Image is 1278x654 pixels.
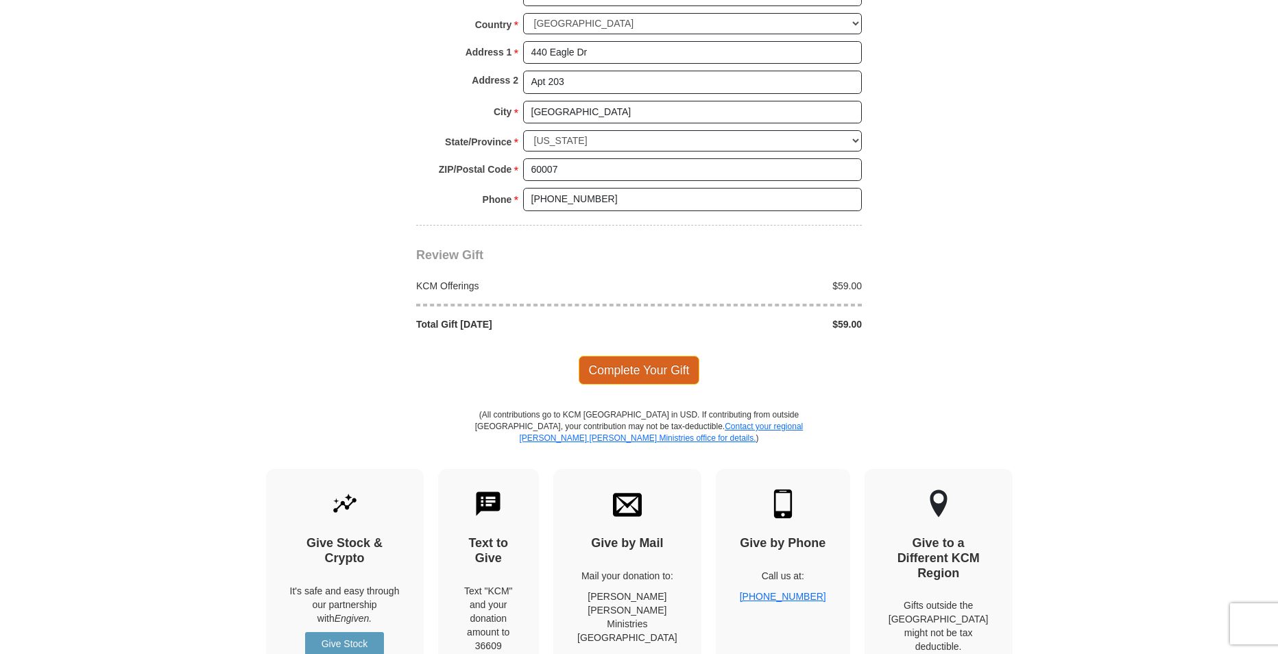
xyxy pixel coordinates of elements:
[740,569,826,583] p: Call us at:
[475,15,512,34] strong: Country
[483,190,512,209] strong: Phone
[769,489,797,518] img: mobile.svg
[416,248,483,262] span: Review Gift
[330,489,359,518] img: give-by-stock.svg
[472,71,518,90] strong: Address 2
[462,536,516,566] h4: Text to Give
[577,590,677,644] p: [PERSON_NAME] [PERSON_NAME] Ministries [GEOGRAPHIC_DATA]
[740,536,826,551] h4: Give by Phone
[474,409,804,469] p: (All contributions go to KCM [GEOGRAPHIC_DATA] in USD. If contributing from outside [GEOGRAPHIC_D...
[439,160,512,179] strong: ZIP/Postal Code
[740,591,826,602] a: [PHONE_NUMBER]
[409,317,640,331] div: Total Gift [DATE]
[929,489,948,518] img: other-region
[577,536,677,551] h4: Give by Mail
[466,43,512,62] strong: Address 1
[462,584,516,653] div: Text "KCM" and your donation amount to 36609
[445,132,511,152] strong: State/Province
[474,489,503,518] img: text-to-give.svg
[579,356,700,385] span: Complete Your Gift
[613,489,642,518] img: envelope.svg
[889,598,989,653] p: Gifts outside the [GEOGRAPHIC_DATA] might not be tax deductible.
[409,279,640,293] div: KCM Offerings
[577,569,677,583] p: Mail your donation to:
[889,536,989,581] h4: Give to a Different KCM Region
[290,536,400,566] h4: Give Stock & Crypto
[290,584,400,625] p: It's safe and easy through our partnership with
[494,102,511,121] strong: City
[639,279,869,293] div: $59.00
[335,613,372,624] i: Engiven.
[639,317,869,331] div: $59.00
